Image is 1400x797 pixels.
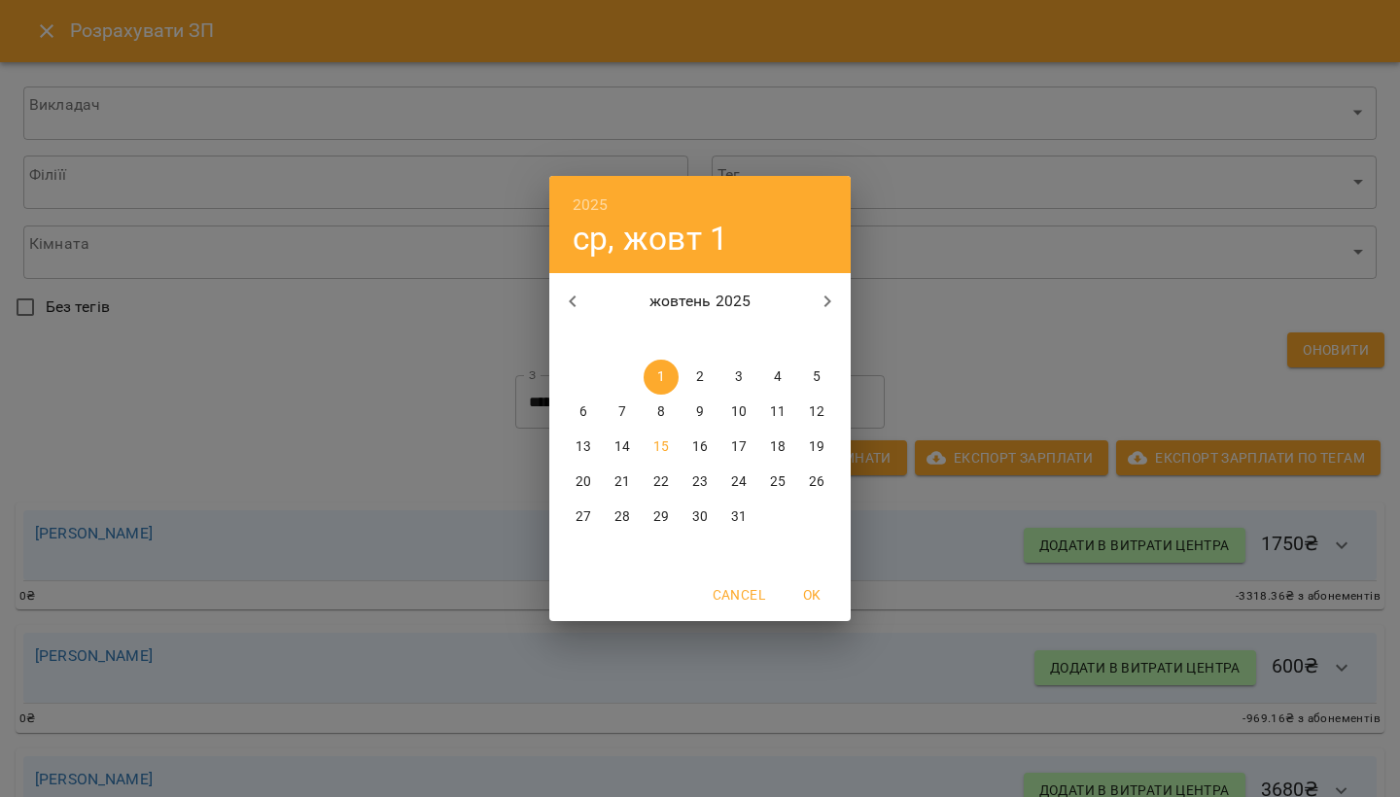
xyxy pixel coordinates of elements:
[760,330,795,350] span: сб
[809,402,824,422] p: 12
[692,507,708,527] p: 30
[721,430,756,465] button: 17
[760,360,795,395] button: 4
[799,395,834,430] button: 12
[644,430,679,465] button: 15
[605,395,640,430] button: 7
[614,437,630,457] p: 14
[760,465,795,500] button: 25
[566,430,601,465] button: 13
[566,395,601,430] button: 6
[605,330,640,350] span: вт
[696,402,704,422] p: 9
[770,472,786,492] p: 25
[644,465,679,500] button: 22
[809,472,824,492] p: 26
[566,500,601,535] button: 27
[682,330,717,350] span: чт
[576,437,591,457] p: 13
[605,500,640,535] button: 28
[682,430,717,465] button: 16
[799,430,834,465] button: 19
[657,367,665,387] p: 1
[770,402,786,422] p: 11
[696,367,704,387] p: 2
[781,577,843,612] button: OK
[618,402,626,422] p: 7
[721,330,756,350] span: пт
[682,465,717,500] button: 23
[605,430,640,465] button: 14
[799,330,834,350] span: нд
[713,583,765,606] span: Cancel
[614,507,630,527] p: 28
[692,437,708,457] p: 16
[596,290,805,313] p: жовтень 2025
[605,465,640,500] button: 21
[566,330,601,350] span: пн
[721,360,756,395] button: 3
[644,360,679,395] button: 1
[721,395,756,430] button: 10
[760,430,795,465] button: 18
[731,437,747,457] p: 17
[566,465,601,500] button: 20
[692,472,708,492] p: 23
[809,437,824,457] p: 19
[653,507,669,527] p: 29
[813,367,821,387] p: 5
[731,472,747,492] p: 24
[770,437,786,457] p: 18
[760,395,795,430] button: 11
[799,465,834,500] button: 26
[653,472,669,492] p: 22
[682,360,717,395] button: 2
[731,402,747,422] p: 10
[653,437,669,457] p: 15
[644,330,679,350] span: ср
[682,500,717,535] button: 30
[731,507,747,527] p: 31
[614,472,630,492] p: 21
[799,360,834,395] button: 5
[721,465,756,500] button: 24
[579,402,587,422] p: 6
[644,395,679,430] button: 8
[576,507,591,527] p: 27
[705,577,773,612] button: Cancel
[774,367,782,387] p: 4
[682,395,717,430] button: 9
[735,367,743,387] p: 3
[657,402,665,422] p: 8
[644,500,679,535] button: 29
[721,500,756,535] button: 31
[576,472,591,492] p: 20
[573,219,728,259] button: ср, жовт 1
[788,583,835,606] span: OK
[573,191,609,219] button: 2025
